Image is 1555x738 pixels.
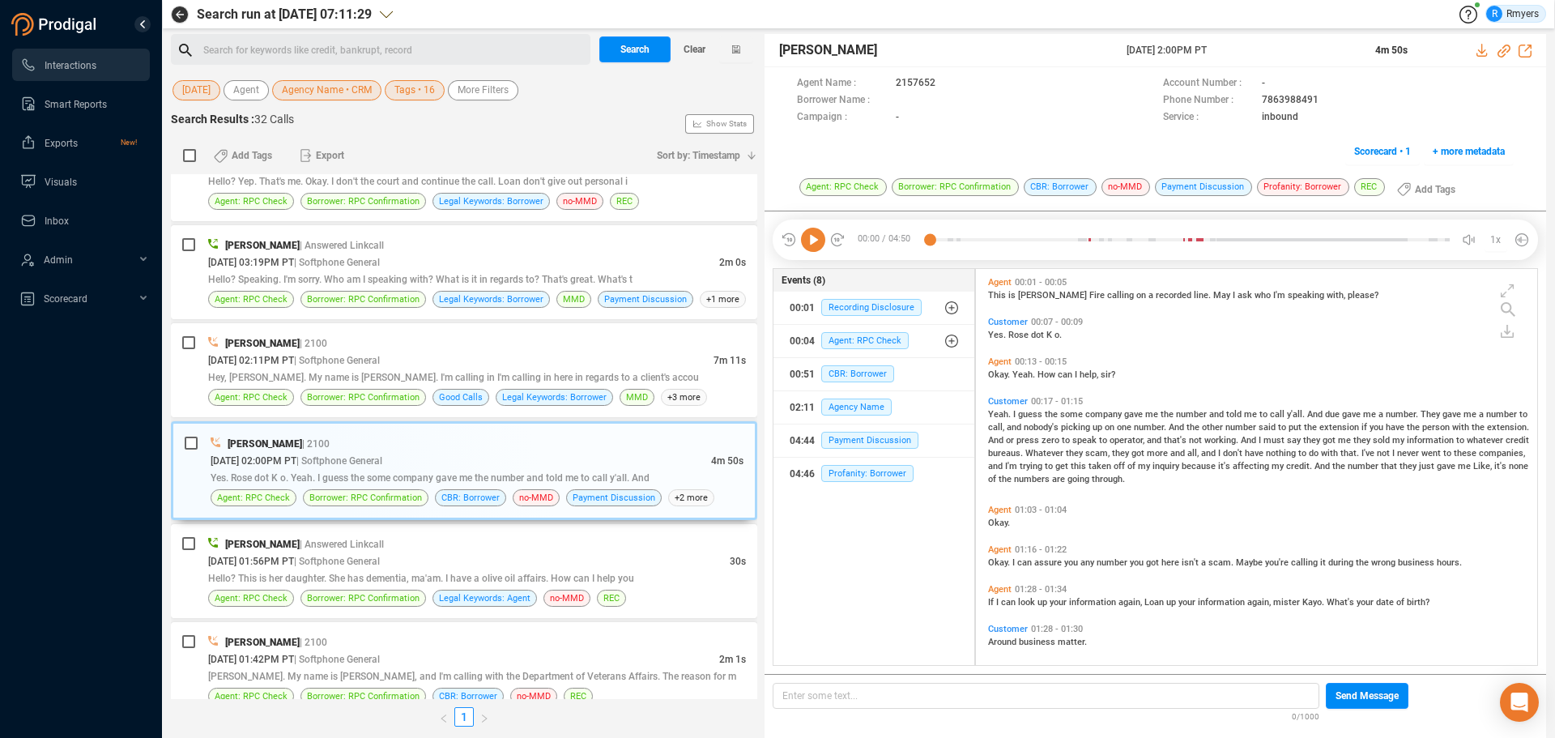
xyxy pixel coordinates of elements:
span: and [1201,448,1218,459]
span: K [1046,330,1054,340]
a: Visuals [20,165,137,198]
span: nobody's [1024,422,1061,433]
span: with, [1327,290,1348,301]
button: 00:51CBR: Borrower [773,358,975,390]
span: who [1255,290,1273,301]
span: is [1008,290,1018,301]
span: And [988,435,1006,446]
span: line. [1194,290,1213,301]
span: went [1421,448,1443,459]
span: Sort by: Timestamp [657,143,740,169]
span: 30s [730,556,746,567]
span: | Softphone General [294,257,380,268]
li: Exports [12,126,150,159]
span: Yeah. [1012,369,1037,380]
span: And [1169,422,1186,433]
div: [PERSON_NAME]| 2100[DATE] 02:11PM PT| Softphone General7m 11sHey, [PERSON_NAME]. My name is [PERS... [171,323,757,417]
span: | Answered Linkcall [300,539,384,550]
span: Legal Keywords: Borrower [439,194,543,209]
span: | 2100 [302,438,330,450]
span: guess [1018,409,1045,420]
span: I [1392,448,1397,459]
span: say [1287,435,1303,446]
span: Yes. Rose dot K o. Yeah. I guess the some company gave me the number and told me to call y'all. And [211,472,650,484]
span: [PERSON_NAME] [228,438,302,450]
span: number [1486,409,1519,420]
span: working. [1204,435,1241,446]
li: Smart Reports [12,87,150,120]
span: gave [1437,461,1458,471]
span: Good Calls [439,390,483,405]
span: Borrower: RPC Confirmation [309,490,422,506]
span: you [1064,557,1080,568]
span: I'm [1273,290,1288,301]
span: person [1422,422,1452,433]
span: the [1161,409,1176,420]
button: Tags • 16 [385,80,445,100]
span: This [988,290,1008,301]
span: REC [616,194,633,209]
span: got [1146,557,1161,568]
div: Rmyers [1486,6,1539,22]
span: I've [1361,448,1377,459]
span: told [1226,409,1244,420]
div: 00:51 [790,361,815,387]
span: my [1272,461,1286,471]
span: I [1013,409,1018,420]
button: Agent [224,80,269,100]
span: just [1419,461,1437,471]
span: said [1259,422,1278,433]
button: 02:11Agency Name [773,391,975,424]
div: 00:01 [790,295,815,321]
span: please? [1348,290,1378,301]
span: this [1071,461,1088,471]
span: Fire [1089,290,1107,301]
span: off [1114,461,1127,471]
span: Agent: RPC Check [215,390,288,405]
span: to [1099,435,1110,446]
span: must [1263,435,1287,446]
span: Visuals [45,177,77,188]
span: assure [1034,557,1064,568]
span: I [1075,369,1080,380]
div: 04:46 [790,461,815,487]
span: gave [1342,409,1363,420]
span: Hello? Yep. That's me. Okay. I don't the court and continue the call. Loan don't give out personal i [208,176,628,187]
span: +3 more [661,389,707,406]
span: or [1006,435,1016,446]
span: press [1016,435,1042,446]
button: More Filters [448,80,518,100]
span: me [1244,409,1259,420]
span: 7m 11s [714,355,746,366]
span: and [1209,409,1226,420]
span: have [1245,448,1266,459]
a: Inbox [20,204,137,237]
span: Inbox [45,215,69,227]
span: with [1321,448,1340,459]
span: to [1298,448,1309,459]
span: got [1323,435,1338,446]
span: | Softphone General [294,556,380,567]
span: [PERSON_NAME] [225,338,300,349]
span: any [1080,557,1097,568]
span: numbers [1014,474,1052,484]
span: Legal Keywords: Borrower [439,292,543,307]
span: do [1309,448,1321,459]
span: me [1463,409,1479,420]
span: of [1127,461,1138,471]
button: Scorecard • 1 [1345,139,1420,164]
span: a [1479,409,1486,420]
span: due [1325,409,1342,420]
span: it's [1218,461,1233,471]
li: Visuals [12,165,150,198]
span: Search [620,36,650,62]
li: Interactions [12,49,150,81]
button: Sort by: Timestamp [647,143,757,169]
a: ExportsNew! [20,126,137,159]
span: the [1186,422,1202,433]
span: Profanity: Borrower [821,465,914,482]
span: Agency Name [821,399,892,416]
span: Export [316,143,344,169]
span: they [1353,435,1373,446]
span: [PERSON_NAME] [1018,290,1089,301]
